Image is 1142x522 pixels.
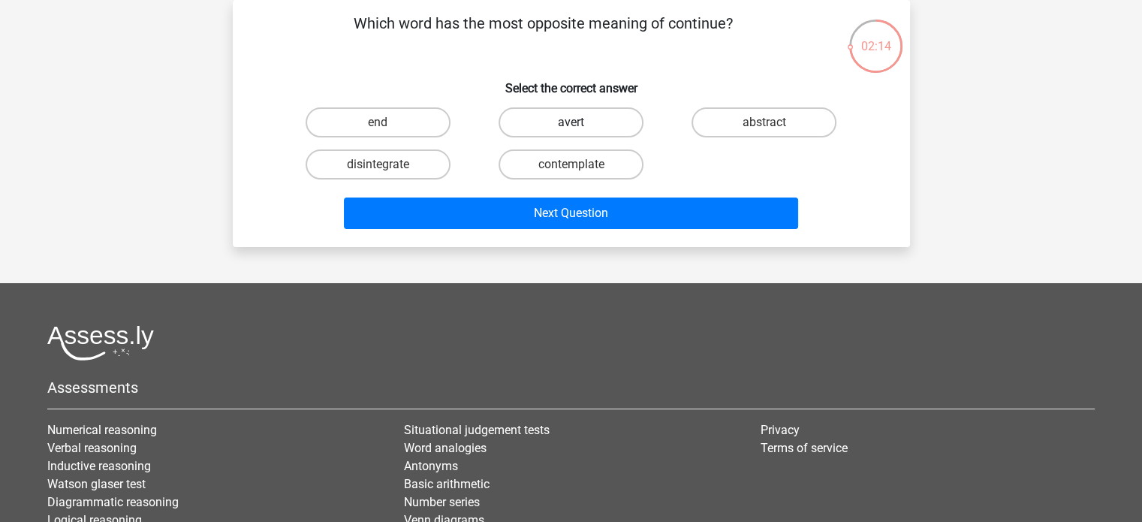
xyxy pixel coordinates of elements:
[761,423,800,437] a: Privacy
[306,149,450,180] label: disintegrate
[306,107,450,137] label: end
[47,325,154,361] img: Assessly logo
[47,441,137,455] a: Verbal reasoning
[404,423,550,437] a: Situational judgement tests
[404,459,458,473] a: Antonyms
[404,441,487,455] a: Word analogies
[692,107,836,137] label: abstract
[47,477,146,491] a: Watson glaser test
[761,441,848,455] a: Terms of service
[47,459,151,473] a: Inductive reasoning
[257,12,830,57] p: Which word has the most opposite meaning of continue?
[499,107,643,137] label: avert
[257,69,886,95] h6: Select the correct answer
[47,495,179,509] a: Diagrammatic reasoning
[344,198,798,229] button: Next Question
[404,477,490,491] a: Basic arithmetic
[47,379,1095,397] h5: Assessments
[848,18,904,56] div: 02:14
[499,149,643,180] label: contemplate
[404,495,480,509] a: Number series
[47,423,157,437] a: Numerical reasoning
